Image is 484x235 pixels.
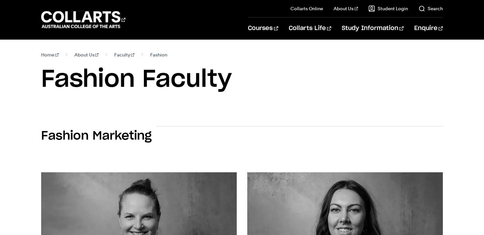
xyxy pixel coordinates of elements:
a: Courses [248,17,278,39]
a: Enquire [414,17,443,39]
a: Search [418,5,443,12]
a: Study Information [342,17,404,39]
a: Student Login [368,5,408,12]
h1: Fashion Faculty [41,65,443,94]
h2: Fashion Marketing [41,129,152,143]
span: Fashion [150,50,167,59]
a: About Us [74,50,99,59]
a: Collarts Life [289,17,331,39]
a: Faculty [114,50,134,59]
div: Go to homepage [41,10,125,29]
a: Collarts Online [290,5,323,12]
a: About Us [334,5,358,12]
a: Home [41,50,59,59]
